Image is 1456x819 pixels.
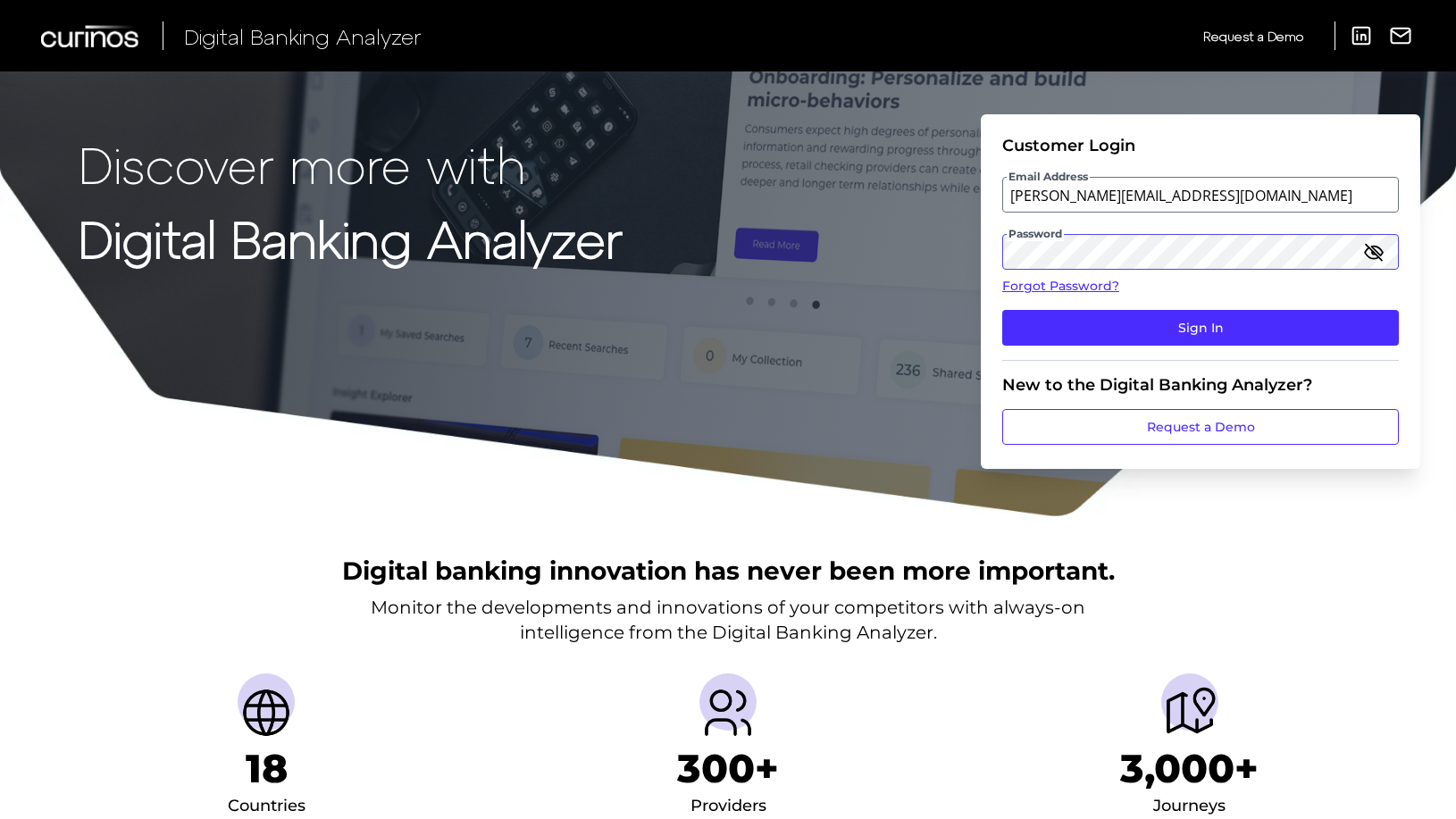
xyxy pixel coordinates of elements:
span: Email Address [1007,170,1090,184]
strong: Digital Banking Analyzer [79,208,623,268]
a: Request a Demo [1203,21,1303,51]
img: Journeys [1161,684,1218,741]
p: Monitor the developments and innovations of your competitors with always-on intelligence from the... [371,595,1085,645]
div: Customer Login [1002,136,1399,155]
h1: 18 [246,745,288,792]
p: Discover more with [79,136,623,192]
a: Request a Demo [1002,409,1399,445]
h1: 300+ [677,745,779,792]
button: Sign In [1002,310,1399,346]
span: Request a Demo [1203,29,1303,44]
span: Password [1007,227,1064,241]
h2: Digital banking innovation has never been more important. [342,554,1115,588]
div: New to the Digital Banking Analyzer? [1002,375,1399,395]
img: Providers [699,684,757,741]
a: Forgot Password? [1002,277,1399,296]
h1: 3,000+ [1120,745,1259,792]
img: Countries [238,684,295,741]
span: Digital Banking Analyzer [184,23,422,49]
img: Curinos [41,25,141,47]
